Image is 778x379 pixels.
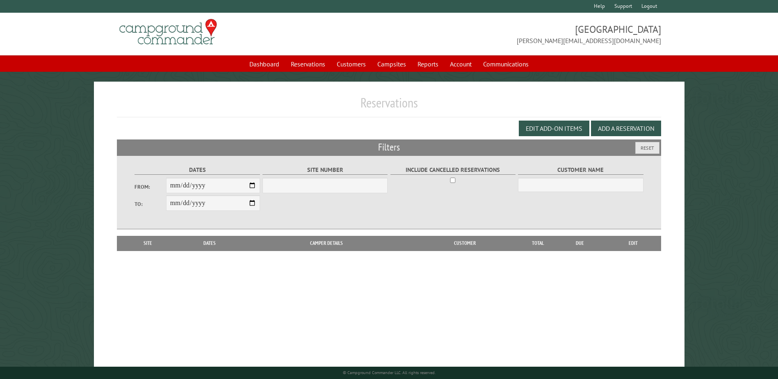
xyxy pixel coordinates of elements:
button: Reset [635,142,659,154]
th: Dates [175,236,245,251]
a: Customers [332,56,371,72]
a: Campsites [372,56,411,72]
a: Dashboard [244,56,284,72]
label: To: [135,200,166,208]
a: Communications [478,56,534,72]
a: Reservations [286,56,330,72]
th: Total [521,236,554,251]
label: Site Number [262,165,388,175]
button: Add a Reservation [591,121,661,136]
span: [GEOGRAPHIC_DATA] [PERSON_NAME][EMAIL_ADDRESS][DOMAIN_NAME] [389,23,661,46]
th: Site [121,236,174,251]
h2: Filters [117,139,661,155]
small: © Campground Commander LLC. All rights reserved. [343,370,436,375]
a: Reports [413,56,443,72]
label: From: [135,183,166,191]
th: Edit [606,236,661,251]
a: Account [445,56,477,72]
th: Customer [408,236,521,251]
th: Camper Details [245,236,408,251]
h1: Reservations [117,95,661,117]
img: Campground Commander [117,16,219,48]
th: Due [554,236,606,251]
label: Dates [135,165,260,175]
label: Customer Name [518,165,643,175]
button: Edit Add-on Items [519,121,589,136]
label: Include Cancelled Reservations [390,165,516,175]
